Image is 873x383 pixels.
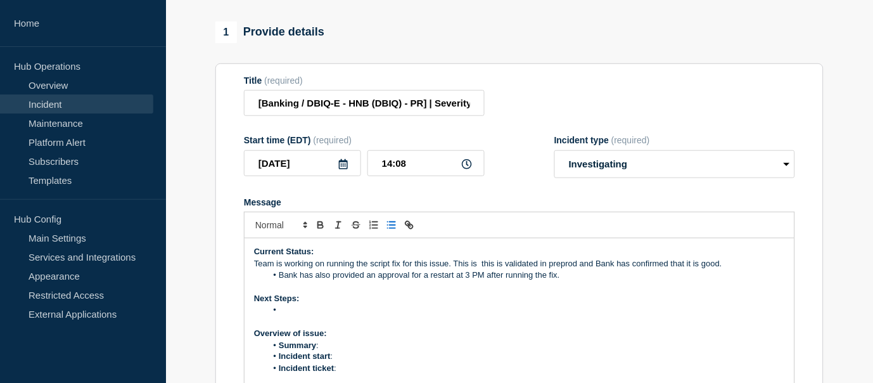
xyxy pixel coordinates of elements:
li: : [267,351,786,363]
li: : [267,340,786,351]
button: Toggle bold text [312,217,329,233]
input: HH:MM [367,150,485,176]
div: Start time (EDT) [244,135,485,145]
span: (required) [314,135,352,145]
li: Bank has also provided an approval for a restart at 3 PM after running the fix. [267,269,786,281]
li: : [267,363,786,375]
div: Incident type [554,135,795,145]
span: Font size [250,217,312,233]
strong: Summary [279,341,316,350]
strong: Current Status: [254,247,314,256]
button: Toggle bulleted list [383,217,400,233]
button: Toggle ordered list [365,217,383,233]
strong: Overview of issue: [254,328,327,338]
button: Toggle italic text [329,217,347,233]
span: 1 [215,22,237,43]
strong: Incident ticket [279,364,334,373]
div: Provide details [215,22,324,43]
strong: Next Steps: [254,294,300,303]
input: Title [244,90,485,116]
button: Toggle strikethrough text [347,217,365,233]
strong: Incident start [279,352,331,361]
span: (required) [264,75,303,86]
p: Team is working on running the script fix for this issue. This is this is validated in preprod an... [254,258,785,269]
span: (required) [611,135,650,145]
div: Message [244,197,795,207]
input: YYYY-MM-DD [244,150,361,176]
div: Title [244,75,485,86]
button: Toggle link [400,217,418,233]
select: Incident type [554,150,795,178]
